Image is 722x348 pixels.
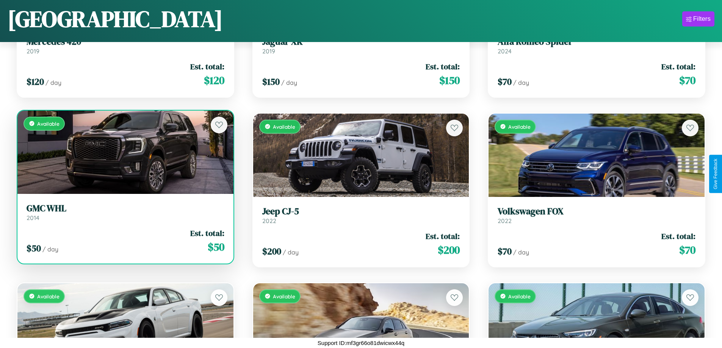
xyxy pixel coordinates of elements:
a: Jeep CJ-52022 [262,206,460,225]
span: Available [273,123,295,130]
span: Est. total: [190,61,224,72]
h3: GMC WHL [27,203,224,214]
p: Support ID: mf3gr66o81dwicwx44q [318,338,404,348]
span: / day [281,79,297,86]
span: / day [283,248,299,256]
span: $ 70 [679,242,695,257]
span: Available [508,123,531,130]
span: 2024 [498,47,512,55]
span: Available [508,293,531,300]
span: $ 120 [204,73,224,88]
h3: Jaguar XK [262,36,460,47]
a: Alfa Romeo Spider2024 [498,36,695,55]
span: $ 70 [679,73,695,88]
span: Est. total: [661,61,695,72]
span: $ 50 [208,239,224,254]
span: Est. total: [426,231,460,242]
span: $ 150 [439,73,460,88]
div: Give Feedback [713,159,718,189]
span: / day [45,79,61,86]
span: / day [42,245,58,253]
span: $ 120 [27,75,44,88]
span: $ 200 [262,245,281,257]
button: Filters [682,11,714,27]
h3: Volkswagen FOX [498,206,695,217]
a: Volkswagen FOX2022 [498,206,695,225]
h3: Jeep CJ-5 [262,206,460,217]
h3: Alfa Romeo Spider [498,36,695,47]
span: Available [37,120,60,127]
span: $ 150 [262,75,280,88]
a: GMC WHL2014 [27,203,224,222]
a: Mercedes 4202019 [27,36,224,55]
div: Filters [693,15,711,23]
span: / day [513,248,529,256]
span: Available [37,293,60,300]
span: $ 200 [438,242,460,257]
span: / day [513,79,529,86]
span: 2014 [27,214,39,222]
span: 2022 [262,217,276,225]
span: Available [273,293,295,300]
span: $ 70 [498,75,512,88]
h3: Mercedes 420 [27,36,224,47]
span: $ 70 [498,245,512,257]
h1: [GEOGRAPHIC_DATA] [8,3,223,34]
span: 2019 [262,47,275,55]
span: Est. total: [426,61,460,72]
a: Jaguar XK2019 [262,36,460,55]
span: Est. total: [190,228,224,239]
span: 2022 [498,217,512,225]
span: 2019 [27,47,39,55]
span: $ 50 [27,242,41,254]
span: Est. total: [661,231,695,242]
